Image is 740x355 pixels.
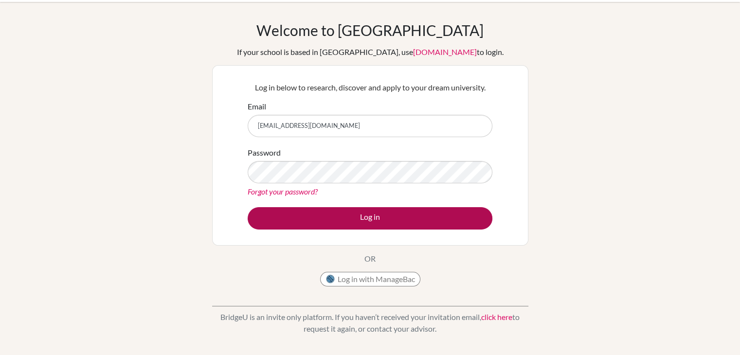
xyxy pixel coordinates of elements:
div: If your school is based in [GEOGRAPHIC_DATA], use to login. [237,46,504,58]
p: BridgeU is an invite only platform. If you haven’t received your invitation email, to request it ... [212,311,528,335]
a: click here [481,312,512,321]
p: OR [364,253,376,265]
label: Password [248,147,281,159]
h1: Welcome to [GEOGRAPHIC_DATA] [256,21,484,39]
label: Email [248,101,266,112]
button: Log in with ManageBac [320,272,420,286]
a: [DOMAIN_NAME] [413,47,477,56]
a: Forgot your password? [248,187,318,196]
p: Log in below to research, discover and apply to your dream university. [248,82,492,93]
button: Log in [248,207,492,230]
